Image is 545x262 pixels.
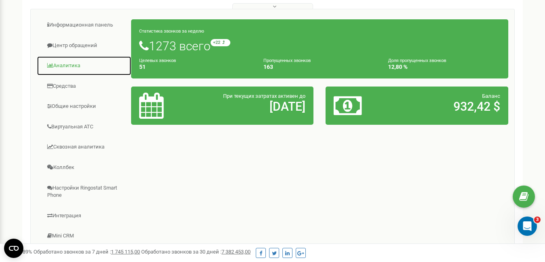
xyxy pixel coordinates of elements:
[37,15,132,35] a: Информационная панель
[534,217,541,223] span: 3
[37,158,132,177] a: Коллбек
[37,36,132,56] a: Центр обращений
[37,206,132,226] a: Интеграция
[141,249,251,255] span: Обработано звонков за 30 дней :
[111,249,140,255] u: 1 745 115,00
[518,217,537,236] iframe: Intercom live chat
[223,93,305,99] span: При текущих затратах активен до
[393,100,500,113] h2: 932,42 $
[4,239,23,258] button: Open CMP widget
[37,137,132,157] a: Сквозная аналитика
[37,226,132,246] a: Mini CRM
[263,64,376,70] h4: 163
[37,117,132,137] a: Виртуальная АТС
[37,178,132,205] a: Настройки Ringostat Smart Phone
[263,58,311,63] small: Пропущенных звонков
[139,64,251,70] h4: 51
[139,58,176,63] small: Целевых звонков
[211,39,230,46] small: +22
[221,249,251,255] u: 7 382 453,00
[139,39,500,53] h1: 1273 всего
[198,100,305,113] h2: [DATE]
[37,56,132,76] a: Аналитика
[33,249,140,255] span: Обработано звонков за 7 дней :
[37,76,132,96] a: Средства
[388,64,500,70] h4: 12,80 %
[482,93,500,99] span: Баланс
[388,58,446,63] small: Доля пропущенных звонков
[139,29,204,34] small: Статистика звонков за неделю
[37,97,132,116] a: Общие настройки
